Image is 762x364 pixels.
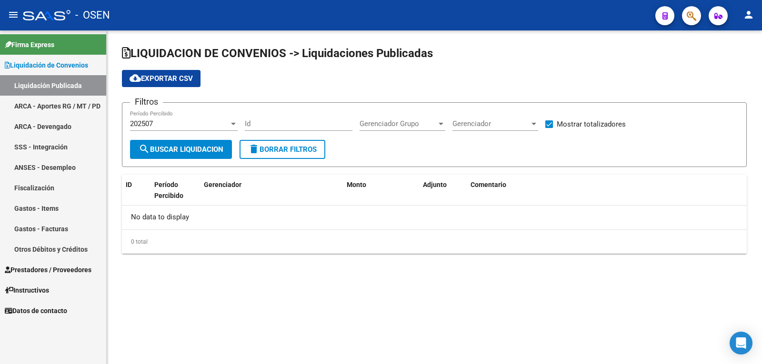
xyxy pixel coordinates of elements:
[240,140,325,159] button: Borrar Filtros
[130,74,193,83] span: Exportar CSV
[139,143,150,155] mat-icon: search
[419,175,467,216] datatable-header-cell: Adjunto
[5,305,67,316] span: Datos de contacto
[154,181,183,199] span: Período Percibido
[248,143,260,155] mat-icon: delete
[471,181,506,188] span: Comentario
[139,145,223,154] span: Buscar Liquidacion
[248,145,317,154] span: Borrar Filtros
[204,181,241,188] span: Gerenciador
[730,332,752,354] div: Open Intercom Messenger
[360,119,437,128] span: Gerenciador Grupo
[130,119,153,128] span: 202507
[122,175,150,216] datatable-header-cell: ID
[5,39,54,50] span: Firma Express
[557,118,626,130] span: Mostrar totalizadores
[452,119,530,128] span: Gerenciador
[75,5,110,26] span: - OSEN
[200,175,343,216] datatable-header-cell: Gerenciador
[347,181,366,188] span: Monto
[343,175,419,216] datatable-header-cell: Monto
[5,285,49,295] span: Instructivos
[743,9,754,20] mat-icon: person
[122,230,747,254] div: 0 total
[122,70,201,87] button: Exportar CSV
[122,206,747,229] div: No data to display
[5,265,91,275] span: Prestadores / Proveedores
[130,140,232,159] button: Buscar Liquidacion
[423,181,447,188] span: Adjunto
[467,175,747,216] datatable-header-cell: Comentario
[150,175,186,216] datatable-header-cell: Período Percibido
[122,47,433,60] span: LIQUIDACION DE CONVENIOS -> Liquidaciones Publicadas
[130,95,163,108] h3: Filtros
[130,72,141,84] mat-icon: cloud_download
[5,60,88,70] span: Liquidación de Convenios
[126,181,132,188] span: ID
[8,9,19,20] mat-icon: menu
